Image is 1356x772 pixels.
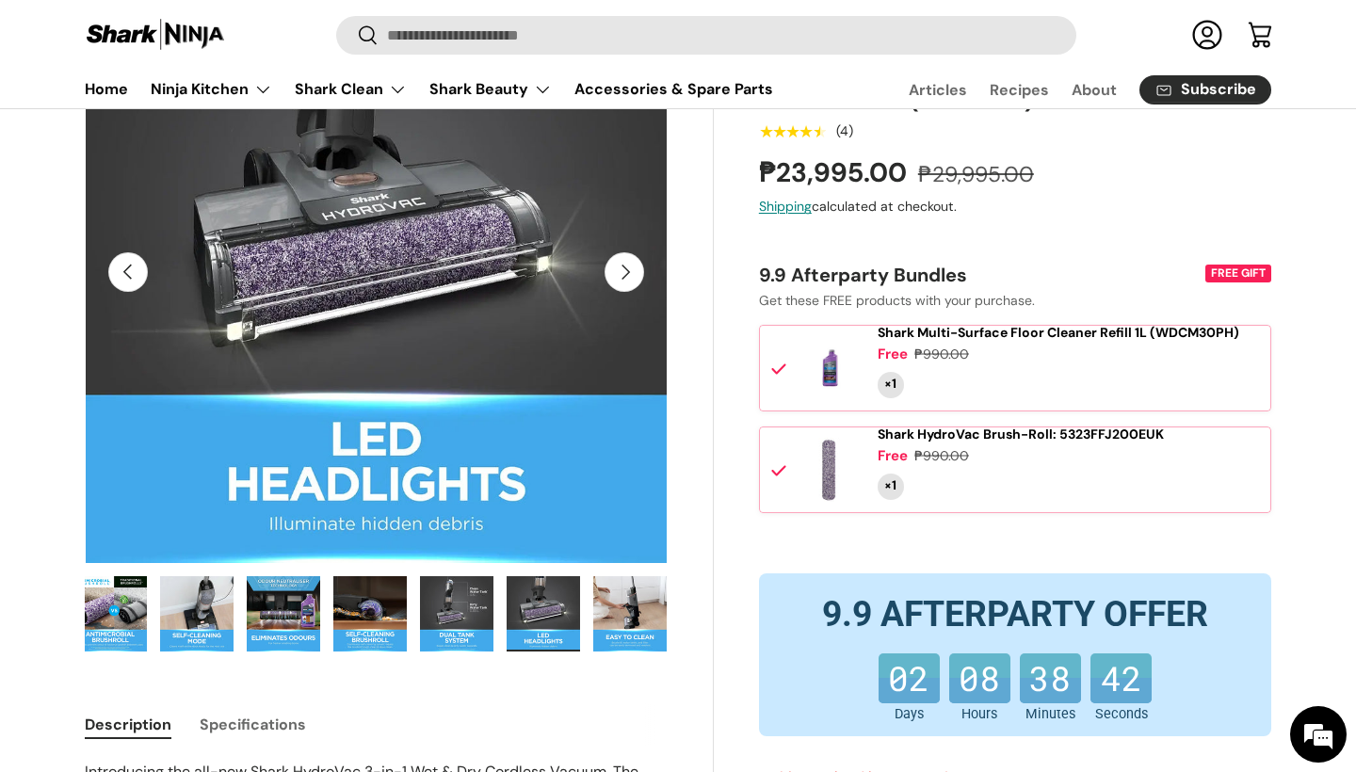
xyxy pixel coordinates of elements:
div: 4.5 out of 5.0 stars [759,123,826,140]
button: Specifications [200,703,306,746]
a: Recipes [990,72,1049,108]
img: Shark HydroVac Cordless Wet & Dry Hard Floor Cleaner (WD210PH) [73,576,147,651]
a: Shark HydroVac Brush-Roll: 5323FFJ200EUK [878,426,1164,442]
nav: Secondary [864,71,1271,108]
span: ★★★★★ [759,122,826,141]
a: About [1072,72,1117,108]
a: Home [85,71,128,107]
div: (4) [836,124,853,138]
a: Shark Multi-Surface Floor Cleaner Refill 1L (WDCM30PH) [878,325,1239,341]
img: Shark Ninja Philippines [85,17,226,54]
s: ₱29,995.00 [918,160,1034,188]
div: Minimize live chat window [309,9,354,55]
span: Get these FREE products with your purchase. [759,292,1035,309]
span: Shark Multi-Surface Floor Cleaner Refill 1L (WDCM30PH) [878,324,1239,341]
img: Shark HydroVac Cordless Wet & Dry Hard Floor Cleaner (WD210PH) [160,576,234,651]
a: Articles [909,72,967,108]
summary: Shark Clean [283,71,418,108]
div: ₱990.00 [914,446,969,466]
img: Shark HydroVac Cordless Wet & Dry Hard Floor Cleaner (WD210PH) [247,576,320,651]
a: Accessories & Spare Parts [574,71,773,107]
textarea: Type your message and hit 'Enter' [9,514,359,580]
img: Shark HydroVac Cordless Wet & Dry Hard Floor Cleaner (WD210PH) [333,576,407,651]
img: Shark HydroVac Cordless Wet & Dry Hard Floor Cleaner (WD210PH) [593,576,667,651]
b: 42 [1090,653,1152,679]
div: Quantity [878,372,904,398]
span: Subscribe [1181,83,1256,98]
nav: Primary [85,71,773,108]
div: FREE GIFT [1205,265,1271,282]
div: 9.9 Afterparty Bundles [759,263,1202,287]
div: Chat with us now [98,105,316,130]
strong: ₱23,995.00 [759,155,912,190]
summary: Ninja Kitchen [139,71,283,108]
div: calculated at checkout. [759,197,1271,217]
div: Quantity [878,474,904,500]
button: Description [85,703,171,746]
img: Shark HydroVac Cordless Wet & Dry Hard Floor Cleaner (WD210PH) [507,576,580,651]
b: 08 [949,653,1010,679]
div: ₱990.00 [914,345,969,364]
summary: Shark Beauty [418,71,563,108]
a: Shipping [759,198,812,215]
span: We're online! [109,237,260,427]
b: 38 [1020,653,1081,679]
a: Subscribe [1139,75,1271,105]
b: 02 [879,653,940,679]
div: Free [878,345,908,364]
img: Shark HydroVac Cordless Wet & Dry Hard Floor Cleaner (WD210PH) [420,576,493,651]
div: Free [878,446,908,466]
